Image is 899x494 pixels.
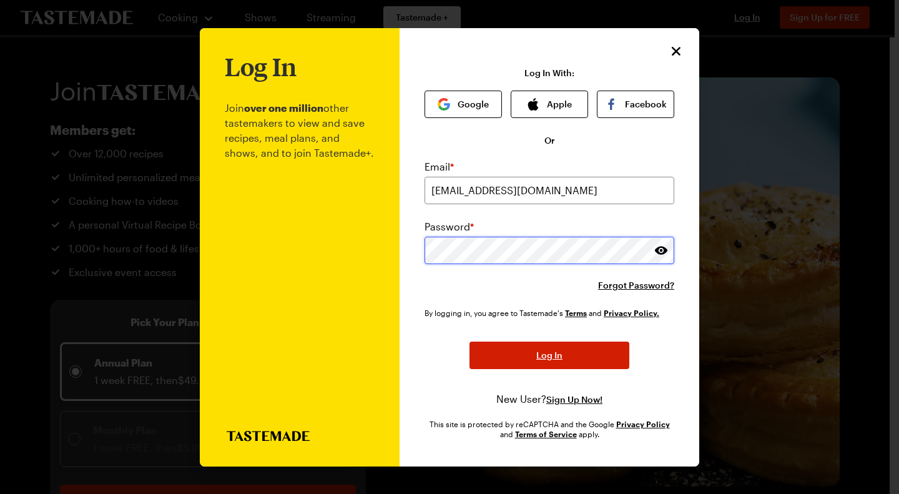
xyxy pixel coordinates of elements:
[598,279,674,292] button: Forgot Password?
[604,307,659,318] a: Tastemade Privacy Policy
[425,159,454,174] label: Email
[425,307,664,319] div: By logging in, you agree to Tastemade's and
[597,91,674,118] button: Facebook
[469,342,629,369] button: Log In
[425,91,502,118] button: Google
[544,134,555,147] span: Or
[225,53,297,81] h1: Log In
[225,81,375,431] p: Join other tastemakers to view and save recipes, meal plans, and shows, and to join Tastemade+.
[668,43,684,59] button: Close
[546,393,602,406] button: Sign Up Now!
[515,428,577,439] a: Google Terms of Service
[616,418,670,429] a: Google Privacy Policy
[244,102,323,114] b: over one million
[565,307,587,318] a: Tastemade Terms of Service
[524,68,574,78] p: Log In With:
[496,393,546,405] span: New User?
[511,91,588,118] button: Apple
[536,349,562,362] span: Log In
[425,219,474,234] label: Password
[425,419,674,439] div: This site is protected by reCAPTCHA and the Google and apply.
